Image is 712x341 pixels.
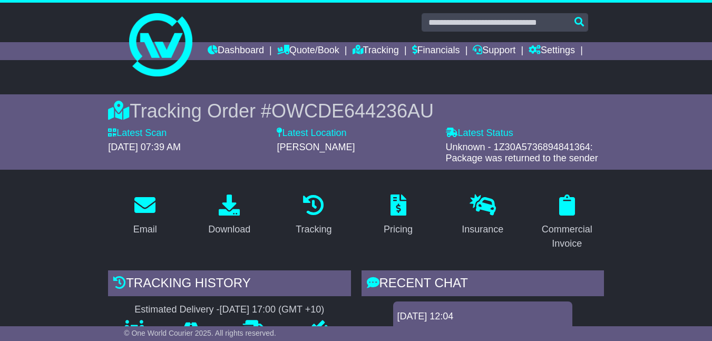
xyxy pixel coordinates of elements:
[108,142,181,152] span: [DATE] 07:39 AM
[108,128,167,139] label: Latest Scan
[201,191,257,240] a: Download
[529,42,575,60] a: Settings
[277,42,339,60] a: Quote/Book
[108,270,350,299] div: Tracking history
[219,304,324,316] div: [DATE] 17:00 (GMT +10)
[397,311,568,323] div: [DATE] 12:04
[377,191,420,240] a: Pricing
[537,222,597,251] div: Commercial Invoice
[296,222,331,237] div: Tracking
[108,304,350,316] div: Estimated Delivery -
[446,128,513,139] label: Latest Status
[208,222,250,237] div: Download
[126,191,164,240] a: Email
[208,42,264,60] a: Dashboard
[353,42,399,60] a: Tracking
[277,142,355,152] span: [PERSON_NAME]
[384,222,413,237] div: Pricing
[530,191,604,255] a: Commercial Invoice
[446,142,598,164] span: Unknown - 1Z30A5736894841364: Package was returned to the sender
[289,191,338,240] a: Tracking
[473,42,515,60] a: Support
[108,100,604,122] div: Tracking Order #
[412,42,460,60] a: Financials
[124,329,276,337] span: © One World Courier 2025. All rights reserved.
[277,128,346,139] label: Latest Location
[133,222,157,237] div: Email
[271,100,434,122] span: OWCDE644236AU
[455,191,510,240] a: Insurance
[362,270,604,299] div: RECENT CHAT
[462,222,503,237] div: Insurance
